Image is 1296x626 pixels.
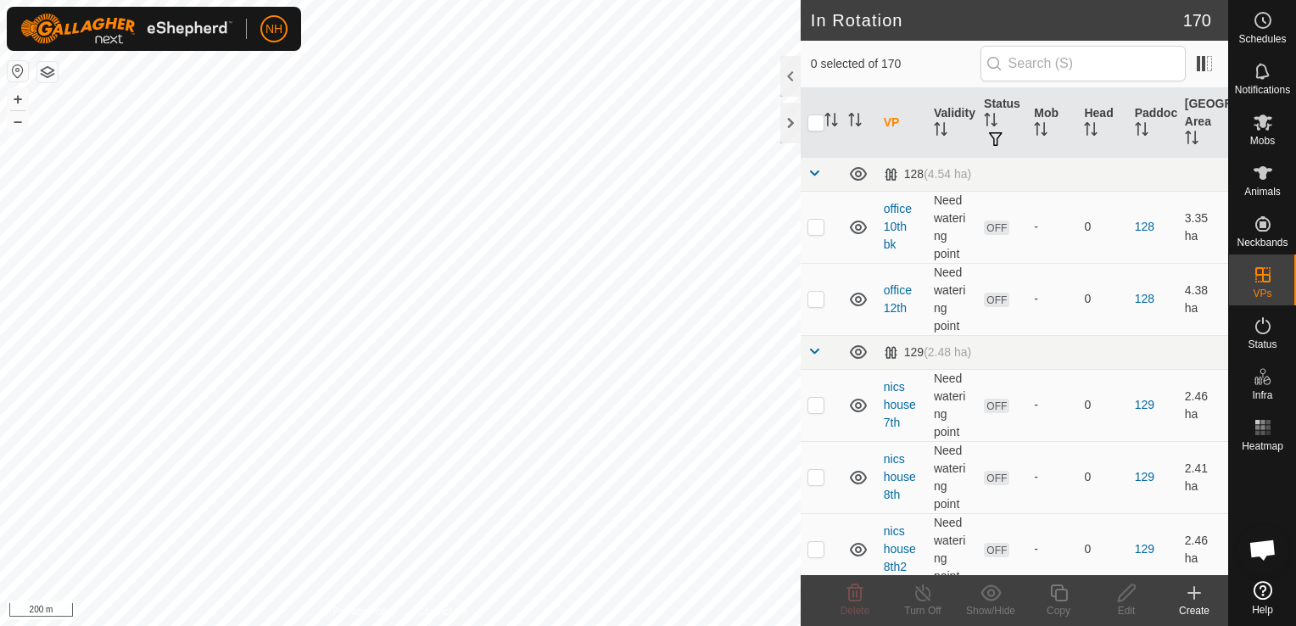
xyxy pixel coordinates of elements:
span: VPs [1253,288,1271,299]
span: Animals [1244,187,1281,197]
td: 0 [1077,369,1127,441]
a: office 10th bk [884,202,912,251]
span: Infra [1252,390,1272,400]
input: Search (S) [980,46,1186,81]
div: - [1034,290,1070,308]
td: 3.35 ha [1178,191,1228,263]
span: Neckbands [1237,238,1288,248]
span: Mobs [1250,136,1275,146]
a: nics house 8th [884,452,916,501]
p-sorticon: Activate to sort [1084,125,1098,138]
th: VP [877,88,927,158]
div: Show/Hide [957,603,1025,618]
td: Need watering point [927,191,977,263]
span: Help [1252,605,1273,615]
th: [GEOGRAPHIC_DATA] Area [1178,88,1228,158]
div: - [1034,468,1070,486]
a: Help [1229,574,1296,622]
div: Turn Off [889,603,957,618]
td: 2.41 ha [1178,441,1228,513]
span: Schedules [1238,34,1286,44]
button: Map Layers [37,62,58,82]
a: Contact Us [417,604,467,619]
button: – [8,111,28,131]
td: Need watering point [927,263,977,335]
td: 0 [1077,513,1127,585]
span: Status [1248,339,1276,349]
a: 129 [1135,398,1154,411]
th: Mob [1027,88,1077,158]
div: Create [1160,603,1228,618]
p-sorticon: Activate to sort [934,125,947,138]
td: 0 [1077,441,1127,513]
td: 4.38 ha [1178,263,1228,335]
td: Need watering point [927,441,977,513]
div: - [1034,540,1070,558]
span: OFF [984,543,1009,557]
td: 2.46 ha [1178,513,1228,585]
span: 170 [1183,8,1211,33]
p-sorticon: Activate to sort [1185,133,1198,147]
a: 129 [1135,470,1154,483]
div: 129 [884,345,971,360]
span: Delete [841,605,870,617]
a: nics house 7th [884,380,916,429]
span: (4.54 ha) [924,167,971,181]
a: 129 [1135,542,1154,556]
button: + [8,89,28,109]
span: OFF [984,293,1009,307]
a: 128 [1135,220,1154,233]
th: Status [977,88,1027,158]
span: OFF [984,221,1009,235]
div: Copy [1025,603,1092,618]
p-sorticon: Activate to sort [824,115,838,129]
a: 128 [1135,292,1154,305]
span: Heatmap [1242,441,1283,451]
h2: In Rotation [811,10,1183,31]
p-sorticon: Activate to sort [1034,125,1047,138]
div: - [1034,218,1070,236]
img: Gallagher Logo [20,14,232,44]
span: (2.48 ha) [924,345,971,359]
td: Need watering point [927,513,977,585]
td: 2.46 ha [1178,369,1228,441]
th: Paddock [1128,88,1178,158]
span: NH [265,20,282,38]
div: Open chat [1237,524,1288,575]
div: - [1034,396,1070,414]
td: Need watering point [927,369,977,441]
a: Privacy Policy [333,604,397,619]
div: 128 [884,167,971,182]
td: 0 [1077,263,1127,335]
div: Edit [1092,603,1160,618]
a: office 12th [884,283,912,315]
th: Validity [927,88,977,158]
td: 0 [1077,191,1127,263]
span: Notifications [1235,85,1290,95]
p-sorticon: Activate to sort [984,115,997,129]
th: Head [1077,88,1127,158]
span: 0 selected of 170 [811,55,980,73]
button: Reset Map [8,61,28,81]
p-sorticon: Activate to sort [848,115,862,129]
a: nics house 8th2 [884,524,916,573]
span: OFF [984,471,1009,485]
span: OFF [984,399,1009,413]
p-sorticon: Activate to sort [1135,125,1148,138]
